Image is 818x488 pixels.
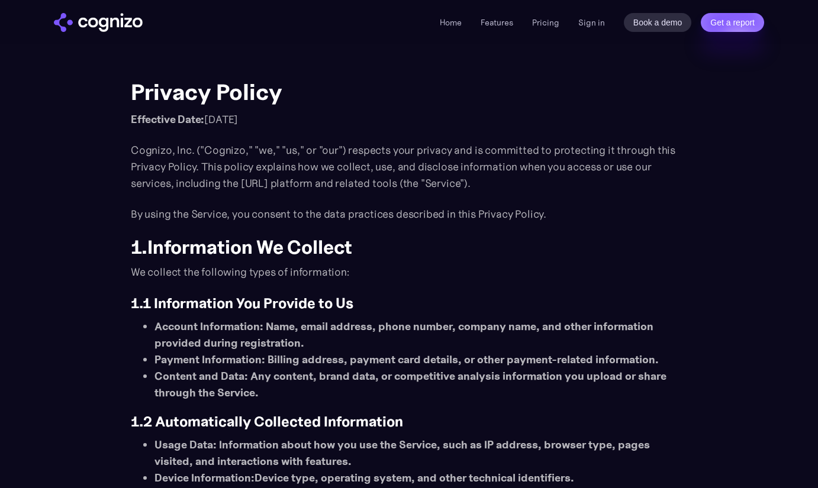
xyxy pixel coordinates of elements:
a: Home [440,17,462,28]
h2: 1. [131,237,687,258]
strong: Account Information [154,319,260,333]
p: Cognizo, Inc. ("Cognizo," "we," "us," or "our") respects your privacy and is committed to protect... [131,142,687,192]
a: Book a demo [624,13,692,32]
a: Get a report [701,13,764,32]
img: cognizo logo [54,13,143,32]
strong: Usage Data [154,438,213,451]
li: : Name, email address, phone number, company name, and other information provided during registra... [154,318,687,351]
p: We collect the following types of information: [131,264,687,280]
li: : Billing address, payment card details, or other payment-related information. [154,351,687,368]
strong: Effective Date: [131,112,204,126]
li: Device type, operating system, and other technical identifiers. [154,470,687,486]
p: [DATE] [131,111,687,128]
strong: Device Information: [154,471,255,484]
a: Features [481,17,513,28]
strong: 1.2 Automatically Collected Information [131,413,403,431]
p: By using the Service, you consent to the data practices described in this Privacy Policy. [131,206,687,222]
strong: Content and Data [154,369,244,383]
li: : Information about how you use the Service, such as IP address, browser type, pages visited, and... [154,437,687,470]
a: Sign in [578,15,605,30]
strong: 1.1 Information You Provide to Us [131,295,353,312]
li: : Any content, brand data, or competitive analysis information you upload or share through the Se... [154,368,687,401]
strong: Payment Information [154,353,262,366]
a: Pricing [532,17,559,28]
a: home [54,13,143,32]
strong: Privacy Policy [131,78,282,106]
strong: Information We Collect [147,235,352,259]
